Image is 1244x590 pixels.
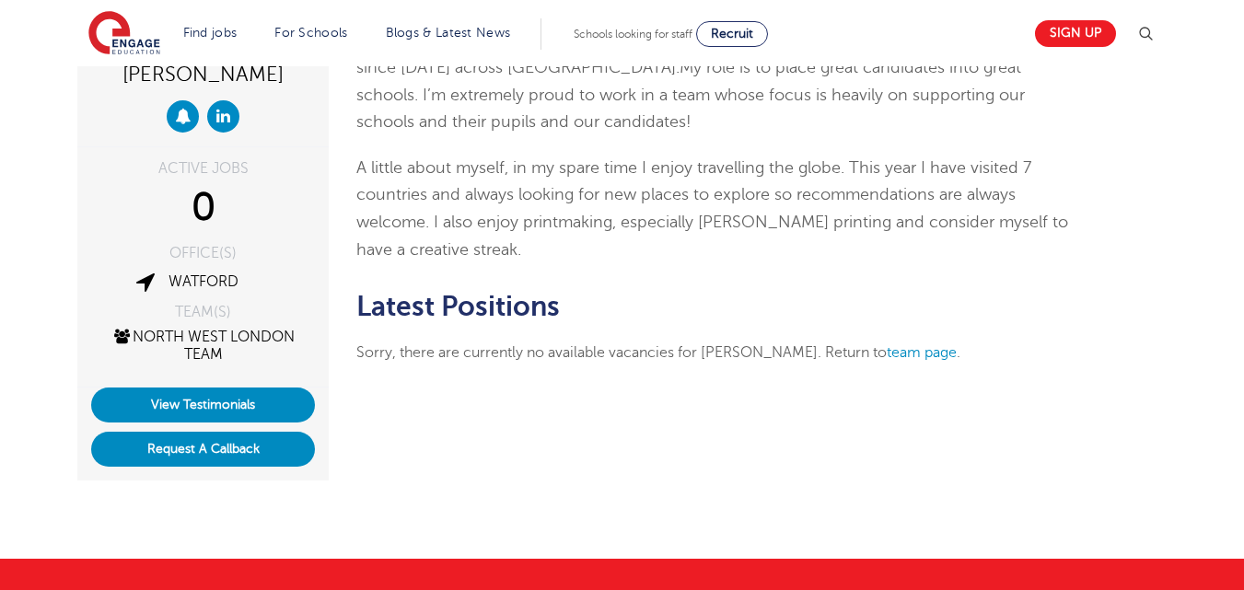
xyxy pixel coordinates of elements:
a: View Testimonials [91,388,315,422]
div: TEAM(S) [91,305,315,319]
a: Watford [169,273,238,290]
p: A little about myself, in my spare time I enjoy travelling the globe. This year I have visited 7 ... [356,155,1074,263]
a: For Schools [274,26,347,40]
span: Recruit [711,27,753,40]
div: [PERSON_NAME] [91,55,315,91]
a: Recruit [696,21,768,47]
h2: Latest Positions [356,291,1074,322]
span: Schools looking for staff [574,28,692,40]
a: Find jobs [183,26,238,40]
a: Sign up [1035,20,1116,47]
a: Blogs & Latest News [386,26,511,40]
div: ACTIVE JOBS [91,161,315,176]
button: Request A Callback [91,432,315,467]
div: OFFICE(S) [91,246,315,260]
a: North West London Team [111,329,295,363]
img: Engage Education [88,11,160,57]
div: 0 [91,185,315,231]
p: Sorry, there are currently no available vacancies for [PERSON_NAME]. Return to . [356,341,1074,364]
a: team page [887,344,957,361]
